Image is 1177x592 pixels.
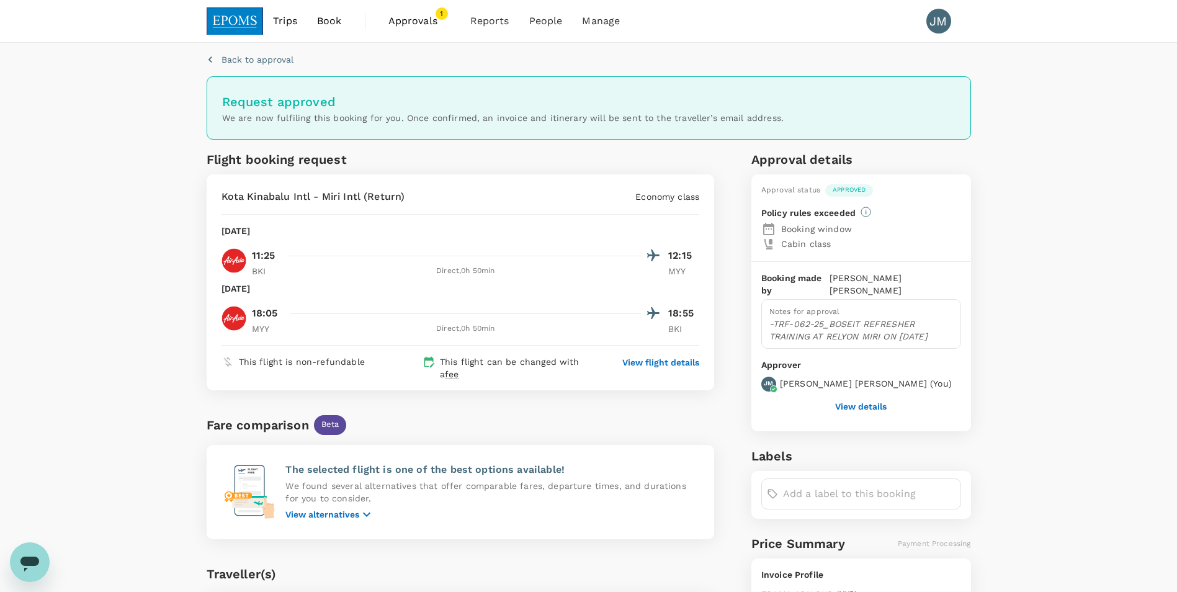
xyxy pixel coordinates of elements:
[781,223,961,235] p: Booking window
[222,225,251,237] p: [DATE]
[761,272,830,297] p: Booking made by
[290,323,642,335] div: Direct , 0h 50min
[273,14,297,29] span: Trips
[285,462,699,477] p: The selected flight is one of the best options available!
[751,446,971,466] h6: Labels
[668,306,699,321] p: 18:55
[285,507,374,522] button: View alternatives
[825,186,873,194] span: Approved
[751,150,971,169] h6: Approval details
[285,480,699,505] p: We found several alternatives that offer comparable fares, departure times, and durations for you...
[222,282,251,295] p: [DATE]
[290,265,642,277] div: Direct , 0h 50min
[207,7,264,35] img: EPOMS SDN BHD
[222,189,405,204] p: Kota Kinabalu Intl - Miri Intl (Return)
[440,356,599,380] p: This flight can be changed with a
[783,484,955,504] input: Add a label to this booking
[252,265,283,277] p: BKI
[668,265,699,277] p: MYY
[781,238,961,250] p: Cabin class
[622,356,699,369] button: View flight details
[222,248,246,273] img: AK
[764,379,773,388] p: JM
[207,564,715,584] div: Traveller(s)
[668,248,699,263] p: 12:15
[207,415,309,435] div: Fare comparison
[222,53,293,66] p: Back to approval
[388,14,450,29] span: Approvals
[668,323,699,335] p: BKI
[252,306,278,321] p: 18:05
[222,92,955,112] h6: Request approved
[436,7,448,20] span: 1
[10,542,50,582] iframe: Button to launch messaging window
[926,9,951,34] div: JM
[222,112,955,124] p: We are now fulfiling this booking for you. Once confirmed, an invoice and itinerary will be sent ...
[769,318,953,343] p: -TRF-062-25_BOSEIT REFRESHER TRAINING AT RELYON MIRI ON [DATE]
[835,401,887,411] button: View details
[761,207,856,219] p: Policy rules exceeded
[761,568,961,581] p: Invoice Profile
[445,369,459,379] span: fee
[252,323,283,335] p: MYY
[314,419,347,431] span: Beta
[222,306,246,331] img: AK
[285,508,359,521] p: View alternatives
[751,534,845,554] h6: Price Summary
[761,359,961,372] p: Approver
[769,307,840,316] span: Notes for approval
[761,184,820,197] div: Approval status
[780,377,952,390] p: [PERSON_NAME] [PERSON_NAME] ( You )
[239,356,365,368] p: This flight is non-refundable
[898,539,971,548] span: Payment Processing
[830,272,961,297] p: [PERSON_NAME] [PERSON_NAME]
[635,191,699,203] p: Economy class
[529,14,563,29] span: People
[470,14,509,29] span: Reports
[582,14,620,29] span: Manage
[207,150,458,169] h6: Flight booking request
[207,53,293,66] button: Back to approval
[252,248,275,263] p: 11:25
[317,14,342,29] span: Book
